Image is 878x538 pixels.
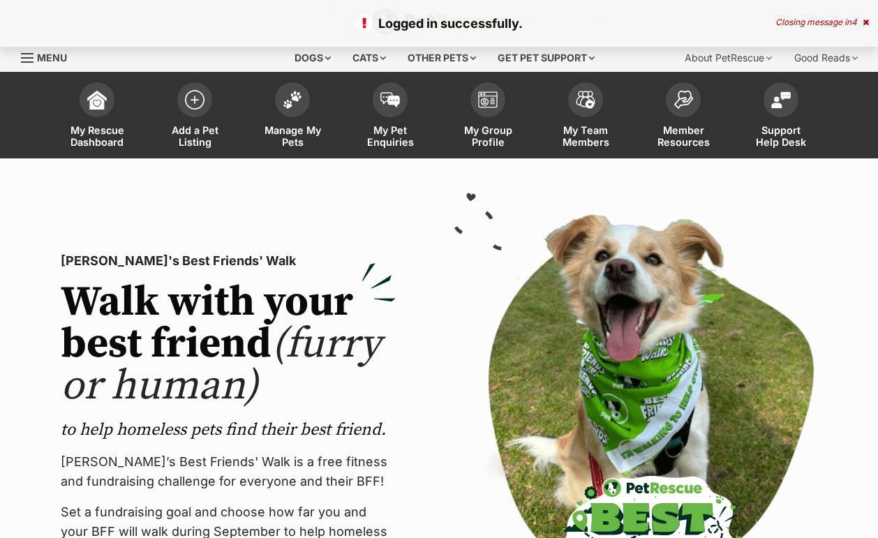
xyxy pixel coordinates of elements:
span: My Team Members [554,124,617,148]
span: Add a Pet Listing [163,124,226,148]
span: My Rescue Dashboard [66,124,128,148]
div: Get pet support [488,44,604,72]
div: Good Reads [784,44,868,72]
div: Dogs [285,44,341,72]
img: group-profile-icon-3fa3cf56718a62981997c0bc7e787c4b2cf8bcc04b72c1350f741eb67cf2f40e.svg [478,91,498,108]
span: Support Help Desk [750,124,812,148]
span: Member Resources [652,124,715,148]
div: Cats [343,44,396,72]
a: My Group Profile [439,75,537,158]
p: to help homeless pets find their best friend. [61,419,396,441]
img: help-desk-icon-fdf02630f3aa405de69fd3d07c3f3aa587a6932b1a1747fa1d2bba05be0121f9.svg [771,91,791,108]
p: [PERSON_NAME]’s Best Friends' Walk is a free fitness and fundraising challenge for everyone and t... [61,452,396,491]
img: dashboard-icon-eb2f2d2d3e046f16d808141f083e7271f6b2e854fb5c12c21221c1fb7104beca.svg [87,90,107,110]
a: Menu [21,44,77,69]
a: My Team Members [537,75,634,158]
span: Menu [37,52,67,63]
h2: Walk with your best friend [61,282,396,408]
a: Member Resources [634,75,732,158]
p: [PERSON_NAME]'s Best Friends' Walk [61,251,396,271]
a: Add a Pet Listing [146,75,244,158]
img: pet-enquiries-icon-7e3ad2cf08bfb03b45e93fb7055b45f3efa6380592205ae92323e6603595dc1f.svg [380,92,400,107]
span: My Pet Enquiries [359,124,422,148]
a: My Rescue Dashboard [48,75,146,158]
span: Manage My Pets [261,124,324,148]
img: manage-my-pets-icon-02211641906a0b7f246fdf0571729dbe1e7629f14944591b6c1af311fb30b64b.svg [283,91,302,109]
a: My Pet Enquiries [341,75,439,158]
img: add-pet-listing-icon-0afa8454b4691262ce3f59096e99ab1cd57d4a30225e0717b998d2c9b9846f56.svg [185,90,204,110]
a: Manage My Pets [244,75,341,158]
img: member-resources-icon-8e73f808a243e03378d46382f2149f9095a855e16c252ad45f914b54edf8863c.svg [674,90,693,109]
div: About PetRescue [675,44,782,72]
span: (furry or human) [61,318,381,412]
div: Other pets [398,44,486,72]
a: Support Help Desk [732,75,830,158]
img: team-members-icon-5396bd8760b3fe7c0b43da4ab00e1e3bb1a5d9ba89233759b79545d2d3fc5d0d.svg [576,91,595,109]
span: My Group Profile [456,124,519,148]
